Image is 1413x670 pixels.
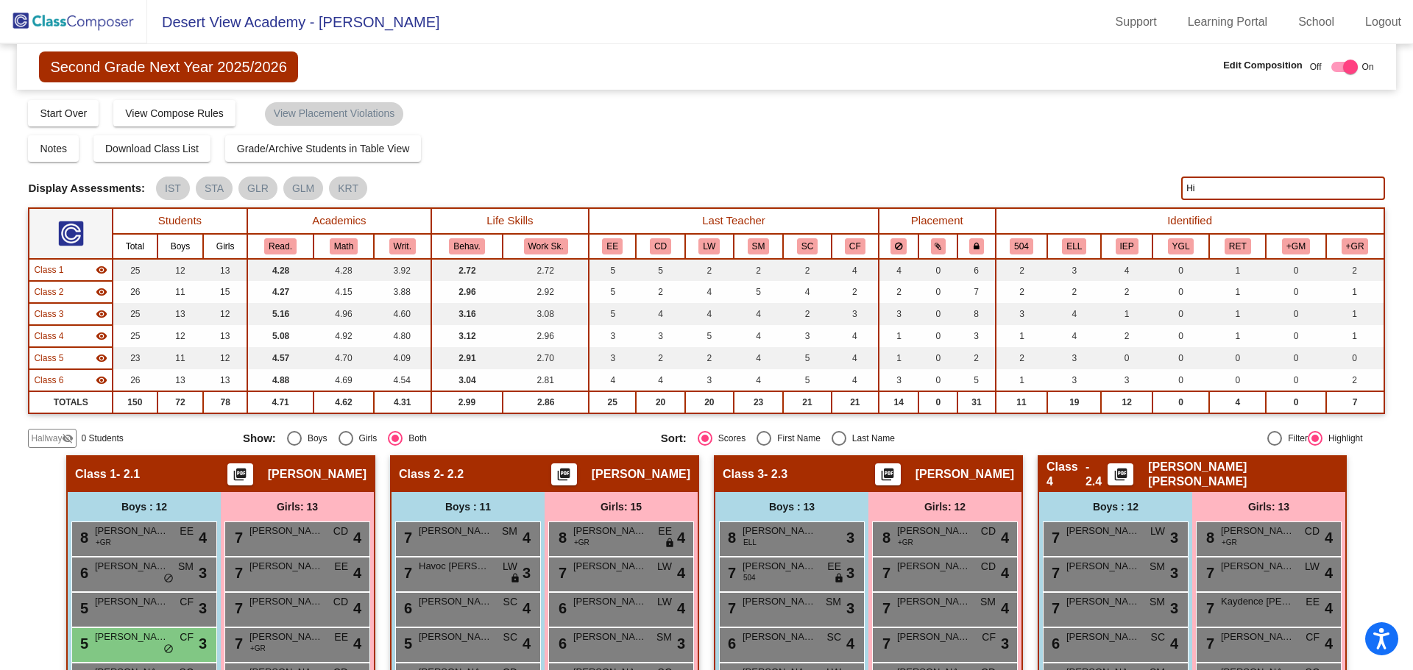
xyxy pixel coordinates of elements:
[712,432,746,445] div: Scores
[685,325,734,347] td: 5
[1047,303,1101,325] td: 4
[231,467,249,488] mat-icon: picture_as_pdf
[879,303,919,325] td: 3
[1047,369,1101,391] td: 3
[685,259,734,281] td: 2
[243,431,650,446] mat-radio-group: Select an option
[1152,347,1209,369] td: 0
[1047,347,1101,369] td: 3
[1116,238,1138,254] button: IEP
[1047,391,1101,413] td: 19
[503,369,589,391] td: 2.81
[1266,259,1325,281] td: 0
[783,281,831,303] td: 4
[1152,234,1209,259] th: Young for grade level
[157,347,204,369] td: 11
[685,369,734,391] td: 3
[783,347,831,369] td: 5
[1266,347,1325,369] td: 0
[40,107,87,119] span: Start Over
[203,234,247,259] th: Girls
[996,325,1048,347] td: 1
[203,369,247,391] td: 13
[1047,234,1101,259] th: English Language Learner
[1152,303,1209,325] td: 0
[734,391,783,413] td: 23
[1047,281,1101,303] td: 2
[650,238,671,254] button: CD
[203,325,247,347] td: 13
[1326,234,1384,259] th: Above Grade Level in Reading
[1353,10,1413,34] a: Logout
[1326,303,1384,325] td: 1
[1209,391,1266,413] td: 4
[957,281,995,303] td: 7
[832,234,879,259] th: Christy Friends
[29,259,113,281] td: Addie Santillan - 2.1
[203,391,247,413] td: 78
[879,234,919,259] th: Keep away students
[589,259,636,281] td: 5
[113,208,247,234] th: Students
[1282,238,1310,254] button: +GM
[589,234,636,259] th: Elisabeth English
[28,100,99,126] button: Start Over
[157,325,204,347] td: 12
[1104,10,1169,34] a: Support
[832,281,879,303] td: 2
[374,391,431,413] td: 4.31
[399,467,440,482] span: Class 2
[783,234,831,259] th: Sara Camacho
[1286,10,1346,34] a: School
[1039,492,1192,521] div: Boys : 12
[1266,391,1325,413] td: 0
[353,432,378,445] div: Girls
[1209,347,1266,369] td: 0
[247,391,314,413] td: 4.71
[1101,369,1152,391] td: 3
[996,281,1048,303] td: 2
[1266,369,1325,391] td: 0
[265,102,403,126] mat-chip: View Placement Violations
[157,303,204,325] td: 13
[314,391,374,413] td: 4.62
[957,369,995,391] td: 5
[1047,460,1086,489] span: Class 4
[957,325,995,347] td: 3
[589,208,879,234] th: Last Teacher
[1152,259,1209,281] td: 0
[96,330,107,342] mat-icon: visibility
[661,432,687,445] span: Sort:
[1101,259,1152,281] td: 4
[734,325,783,347] td: 4
[748,238,770,254] button: SM
[34,263,63,277] span: Class 1
[996,208,1384,234] th: Identified
[551,463,577,485] button: Print Students Details
[113,325,157,347] td: 25
[431,208,589,234] th: Life Skills
[832,369,879,391] td: 4
[636,325,684,347] td: 3
[29,303,113,325] td: Melissa Garcia - 2.3
[1148,460,1338,489] span: [PERSON_NAME] [PERSON_NAME]
[157,369,204,391] td: 13
[734,281,783,303] td: 5
[734,347,783,369] td: 4
[589,281,636,303] td: 5
[392,492,545,521] div: Boys : 11
[1176,10,1280,34] a: Learning Portal
[1209,303,1266,325] td: 1
[832,259,879,281] td: 4
[783,259,831,281] td: 2
[203,303,247,325] td: 12
[227,463,253,485] button: Print Students Details
[203,259,247,281] td: 13
[431,391,503,413] td: 2.99
[1225,238,1251,254] button: RET
[431,303,503,325] td: 3.16
[29,281,113,303] td: Arjean Mejos - 2.2
[431,369,503,391] td: 3.04
[221,492,374,521] div: Girls: 13
[314,259,374,281] td: 4.28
